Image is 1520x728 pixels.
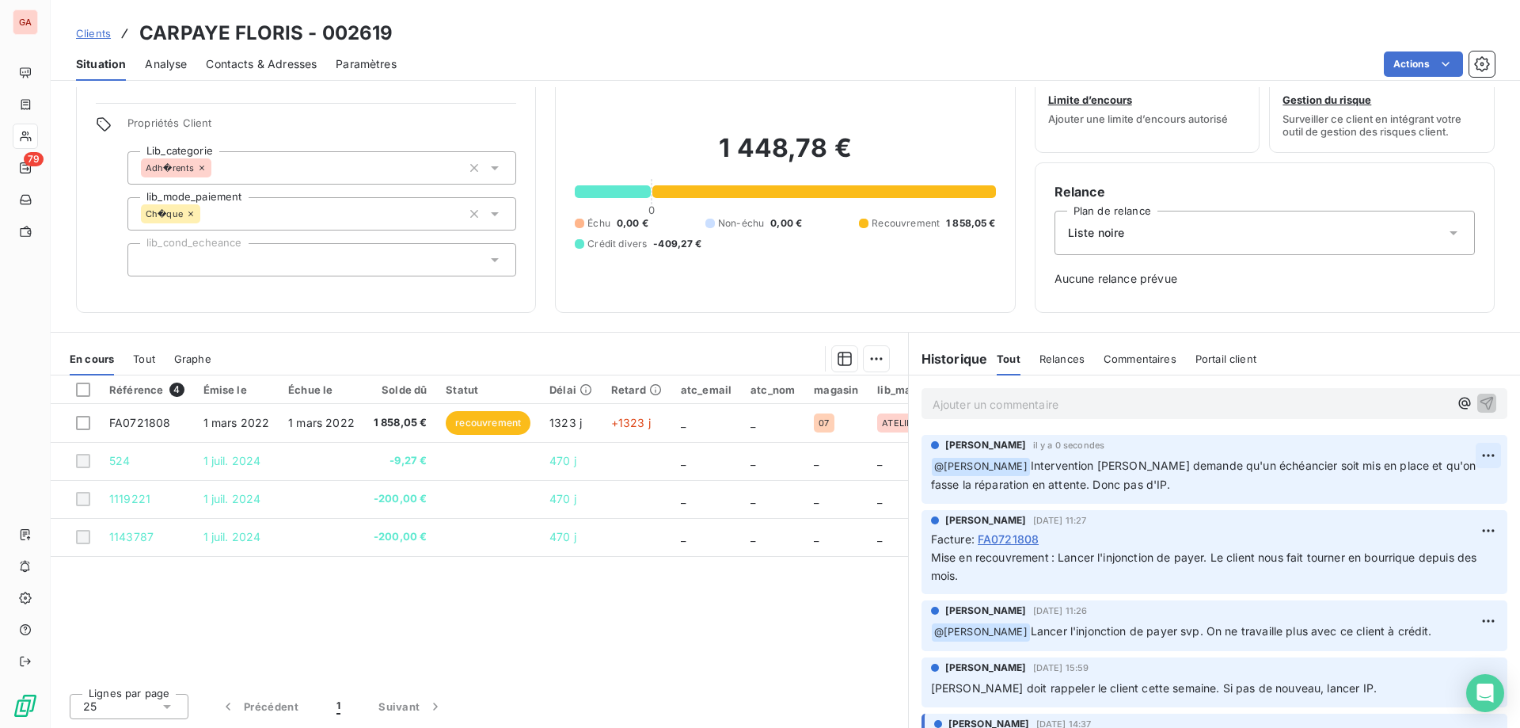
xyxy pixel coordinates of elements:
div: Open Intercom Messenger [1466,674,1504,712]
img: Logo LeanPay [13,693,38,718]
span: 1 juil. 2024 [203,492,261,505]
span: _ [877,454,882,467]
span: Facture : [931,531,975,547]
span: @ [PERSON_NAME] [932,458,1030,476]
span: 1 mars 2022 [203,416,270,429]
span: +1323 j [611,416,651,429]
span: 4 [169,383,184,397]
span: Lancer l'injonction de payer svp. On ne travaille plus avec ce client à crédit. [1031,624,1432,638]
span: 1119221 [109,492,150,505]
div: magasin [814,383,858,396]
span: Tout [997,353,1020,365]
span: Échu [587,216,610,231]
a: Clients [76,25,111,41]
span: _ [814,530,819,543]
span: -9,27 € [374,453,427,469]
div: Référence [109,383,184,397]
span: -409,27 € [653,237,701,251]
div: Émise le [203,383,270,396]
h3: CARPAYE FLORIS - 002619 [139,19,393,48]
button: 1 [317,690,359,723]
span: _ [681,530,686,543]
span: _ [750,416,755,429]
span: 0,00 € [770,216,802,231]
span: Ajouter une limite d’encours autorisé [1048,112,1228,125]
span: Situation [76,56,126,72]
div: Échue le [288,383,355,396]
span: _ [750,530,755,543]
span: Surveiller ce client en intégrant votre outil de gestion des risques client. [1282,112,1481,138]
span: 25 [83,699,97,715]
div: atc_email [681,383,731,396]
button: Précédent [201,690,317,723]
span: 07 [819,418,829,428]
button: Suivant [359,690,462,723]
span: ATELIER SAV [882,418,938,428]
span: Liste noire [1068,225,1125,241]
div: lib_magasin [877,383,943,396]
span: Analyse [145,56,187,72]
span: @ [PERSON_NAME] [932,623,1030,642]
span: Paramètres [336,56,397,72]
span: [PERSON_NAME] doit rappeler le client cette semaine. Si pas de nouveau, lancer IP. [931,681,1377,695]
span: 1 858,05 € [374,415,427,431]
span: Non-échu [718,216,764,231]
span: Crédit divers [587,237,647,251]
span: [PERSON_NAME] [945,604,1027,618]
span: 0,00 € [617,216,648,231]
span: FA0721808 [109,416,170,429]
button: Actions [1384,51,1463,77]
span: 1 [336,699,340,715]
span: [DATE] 11:27 [1033,516,1087,525]
span: -200,00 € [374,491,427,507]
span: 470 j [549,492,576,505]
span: 1 858,05 € [946,216,996,231]
div: Statut [446,383,530,396]
span: 470 j [549,530,576,543]
span: [PERSON_NAME] [945,438,1027,452]
span: Intervention [PERSON_NAME] demande qu'un échéancier soit mis en place et qu'on fasse la réparatio... [931,459,1480,491]
span: 0 [648,204,655,216]
span: 524 [109,454,130,467]
span: recouvrement [446,411,530,435]
span: 1323 j [549,416,582,429]
span: 1143787 [109,530,154,543]
span: _ [750,454,755,467]
h6: Historique [909,349,988,368]
span: _ [814,492,819,505]
div: Délai [549,383,592,396]
div: atc_nom [750,383,795,396]
span: Clients [76,27,111,40]
span: Propriétés Client [127,116,516,139]
span: Gestion du risque [1282,93,1371,106]
input: Ajouter une valeur [200,207,213,221]
span: [PERSON_NAME] [945,513,1027,528]
span: Limite d’encours [1048,93,1132,106]
button: Limite d’encoursAjouter une limite d’encours autorisé [1035,51,1260,153]
span: En cours [70,353,114,365]
span: 1 juil. 2024 [203,454,261,467]
span: Tout [133,353,155,365]
input: Ajouter une valeur [211,161,224,175]
span: -200,00 € [374,529,427,545]
span: [DATE] 15:59 [1033,663,1089,673]
span: Contacts & Adresses [206,56,317,72]
span: Adh�rents [146,163,194,173]
button: Gestion du risqueSurveiller ce client en intégrant votre outil de gestion des risques client. [1269,51,1495,153]
span: Aucune relance prévue [1054,271,1475,287]
span: _ [681,454,686,467]
span: _ [681,416,686,429]
span: _ [814,454,819,467]
span: Mise en recouvrement : Lancer l'injonction de payer. Le client nous fait tourner en bourrique dep... [931,551,1480,582]
input: Ajouter une valeur [141,253,154,267]
span: _ [681,492,686,505]
span: 470 j [549,454,576,467]
div: Retard [611,383,662,396]
span: Graphe [174,353,211,365]
span: Relances [1039,353,1085,365]
span: 1 mars 2022 [288,416,355,429]
span: Commentaires [1104,353,1176,365]
span: [DATE] 11:26 [1033,606,1088,616]
h6: Relance [1054,182,1475,201]
div: GA [13,10,38,35]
